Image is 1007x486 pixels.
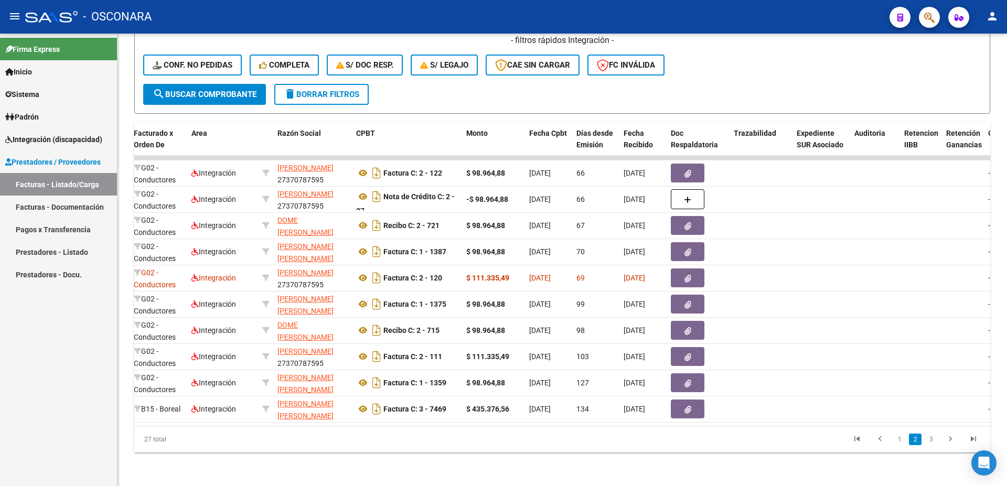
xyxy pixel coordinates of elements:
[942,122,984,168] datatable-header-cell: Retención Ganancias
[529,274,551,282] span: [DATE]
[383,274,442,282] strong: Factura C: 2 - 120
[420,60,468,70] span: S/ legajo
[383,405,446,413] strong: Factura C: 3 - 7469
[134,295,176,339] span: G02 - Conductores Navales Central
[8,10,21,23] mat-icon: menu
[277,321,334,353] span: DOME [PERSON_NAME] [PERSON_NAME]
[907,430,923,448] li: page 2
[134,190,176,234] span: G02 - Conductores Navales Central
[576,195,585,203] span: 66
[143,35,981,46] h4: - filtros rápidos Integración -
[273,122,352,168] datatable-header-cell: Razón Social
[277,162,348,184] div: 27370787595
[383,169,442,177] strong: Factura C: 2 - 122
[963,434,983,445] a: go to last page
[284,90,359,99] span: Borrar Filtros
[797,129,843,149] span: Expediente SUR Asociado
[988,247,990,256] span: -
[925,434,937,445] a: 3
[466,247,505,256] strong: $ 98.964,88
[383,352,442,361] strong: Factura C: 2 - 111
[466,352,509,361] strong: $ 111.335,49
[624,405,645,413] span: [DATE]
[191,247,236,256] span: Integración
[792,122,850,168] datatable-header-cell: Expediente SUR Asociado
[971,450,997,476] div: Open Intercom Messenger
[900,122,942,168] datatable-header-cell: Retencion IIBB
[277,372,348,394] div: 27182395272
[624,247,645,256] span: [DATE]
[5,89,39,100] span: Sistema
[486,55,580,75] button: CAE SIN CARGAR
[892,430,907,448] li: page 1
[134,347,176,391] span: G02 - Conductores Navales Central
[5,66,32,78] span: Inicio
[277,373,334,394] span: [PERSON_NAME] [PERSON_NAME]
[576,352,589,361] span: 103
[576,326,585,334] span: 98
[191,195,236,203] span: Integración
[576,379,589,387] span: 127
[277,242,334,263] span: [PERSON_NAME] [PERSON_NAME]
[143,84,266,105] button: Buscar Comprobante
[134,164,176,208] span: G02 - Conductores Navales Central
[277,267,348,289] div: 27370787595
[383,221,440,230] strong: Recibo C: 2 - 721
[187,122,258,168] datatable-header-cell: Area
[284,88,296,100] mat-icon: delete
[277,293,348,315] div: 27182395272
[988,195,990,203] span: -
[370,188,383,205] i: Descargar documento
[277,216,334,249] span: DOME [PERSON_NAME] [PERSON_NAME]
[946,129,982,149] span: Retención Ganancias
[466,195,508,203] strong: -$ 98.964,88
[529,405,551,413] span: [DATE]
[277,188,348,210] div: 27370787595
[466,169,505,177] strong: $ 98.964,88
[383,300,446,308] strong: Factura C: 1 - 1375
[986,10,999,23] mat-icon: person
[854,129,885,137] span: Auditoria
[191,274,236,282] span: Integración
[597,60,655,70] span: FC Inválida
[988,326,990,334] span: -
[529,247,551,256] span: [DATE]
[134,373,176,417] span: G02 - Conductores Navales Central
[988,300,990,308] span: -
[134,216,176,260] span: G02 - Conductores Navales Central
[466,405,509,413] strong: $ 435.376,56
[667,122,730,168] datatable-header-cell: Doc Respaldatoria
[619,122,667,168] datatable-header-cell: Fecha Recibido
[988,221,990,230] span: -
[370,322,383,339] i: Descargar documento
[624,169,645,177] span: [DATE]
[466,129,488,137] span: Monto
[277,190,334,198] span: [PERSON_NAME]
[529,195,551,203] span: [DATE]
[576,274,585,282] span: 69
[576,129,613,149] span: Días desde Emisión
[370,374,383,391] i: Descargar documento
[250,55,319,75] button: Completa
[624,195,645,203] span: [DATE]
[466,326,505,334] strong: $ 98.964,88
[191,352,236,361] span: Integración
[277,319,348,341] div: 27177117957
[624,379,645,387] span: [DATE]
[624,300,645,308] span: [DATE]
[624,352,645,361] span: [DATE]
[576,247,585,256] span: 70
[988,405,990,413] span: -
[153,90,256,99] span: Buscar Comprobante
[576,169,585,177] span: 66
[259,60,309,70] span: Completa
[191,405,236,413] span: Integración
[624,274,645,282] span: [DATE]
[336,60,394,70] span: S/ Doc Resp.
[277,295,334,315] span: [PERSON_NAME] [PERSON_NAME]
[277,345,348,368] div: 27370787595
[5,134,102,145] span: Integración (discapacidad)
[671,129,718,149] span: Doc Respaldatoria
[525,122,572,168] datatable-header-cell: Fecha Cpbt
[277,398,348,420] div: 23179235544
